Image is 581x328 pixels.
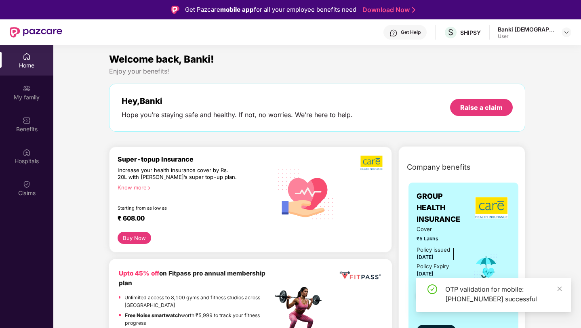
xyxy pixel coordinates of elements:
[118,184,268,190] div: Know more
[122,111,353,119] div: Hope you’re staying safe and healthy. If not, no worries. We’re here to help.
[23,116,31,124] img: svg+xml;base64,PHN2ZyBpZD0iQmVuZWZpdHMiIHhtbG5zPSJodHRwOi8vd3d3LnczLm9yZy8yMDAwL3N2ZyIgd2lkdGg9Ij...
[125,312,181,318] strong: Free Noise smartwatch
[413,286,432,306] img: svg+xml;base64,PHN2ZyB4bWxucz0iaHR0cDovL3d3dy53My5vcmcvMjAwMC9zdmciIHdpZHRoPSI0OC45NDMiIGhlaWdodD...
[23,84,31,93] img: svg+xml;base64,PHN2ZyB3aWR0aD0iMjAiIGhlaWdodD0iMjAiIHZpZXdCb3g9IjAgMCAyMCAyMCIgZmlsbD0ibm9uZSIgeG...
[23,53,31,61] img: svg+xml;base64,PHN2ZyBpZD0iSG9tZSIgeG1sbnM9Imh0dHA6Ly93d3cudzMub3JnLzIwMDAvc3ZnIiB3aWR0aD0iMjAiIG...
[417,271,434,277] span: [DATE]
[220,6,254,13] strong: mobile app
[118,205,238,211] div: Starting from as low as
[389,29,398,37] img: svg+xml;base64,PHN2ZyBpZD0iSGVscC0zMngzMiIgeG1sbnM9Imh0dHA6Ly93d3cudzMub3JnLzIwMDAvc3ZnIiB3aWR0aD...
[417,191,473,225] span: GROUP HEALTH INSURANCE
[475,197,508,219] img: insurerLogo
[417,262,449,271] div: Policy Expiry
[23,180,31,188] img: svg+xml;base64,PHN2ZyBpZD0iQ2xhaW0iIHhtbG5zPSJodHRwOi8vd3d3LnczLm9yZy8yMDAwL3N2ZyIgd2lkdGg9IjIwIi...
[557,286,562,292] span: close
[498,33,554,40] div: User
[427,284,437,294] span: check-circle
[473,254,499,280] img: icon
[412,6,415,14] img: Stroke
[563,29,570,36] img: svg+xml;base64,PHN2ZyBpZD0iRHJvcGRvd24tMzJ4MzIiIHhtbG5zPSJodHRwOi8vd3d3LnczLm9yZy8yMDAwL3N2ZyIgd2...
[417,254,434,260] span: [DATE]
[185,5,356,15] div: Get Pazcare for all your employee benefits need
[119,269,265,287] b: on Fitpass pro annual membership plan
[118,167,238,181] div: Increase your health insurance cover by Rs. 20L with [PERSON_NAME]’s super top-up plan.
[118,214,265,224] div: ₹ 608.00
[10,27,62,38] img: New Pazcare Logo
[125,311,272,327] p: worth ₹5,999 to track your fitness progress
[147,186,151,190] span: right
[407,162,471,173] span: Company benefits
[417,235,462,242] span: ₹5 Lakhs
[109,53,214,65] span: Welcome back, Banki!
[417,225,462,233] span: Cover
[460,103,503,112] div: Raise a claim
[118,155,273,163] div: Super-topup Insurance
[119,269,159,277] b: Upto 45% off
[445,284,562,304] div: OTP validation for mobile: [PHONE_NUMBER] successful
[338,269,382,282] img: fppp.png
[124,294,272,309] p: Unlimited access to 8,100 gyms and fitness studios across [GEOGRAPHIC_DATA]
[460,29,481,36] div: SHIPSY
[273,160,339,227] img: svg+xml;base64,PHN2ZyB4bWxucz0iaHR0cDovL3d3dy53My5vcmcvMjAwMC9zdmciIHhtbG5zOnhsaW5rPSJodHRwOi8vd3...
[23,148,31,156] img: svg+xml;base64,PHN2ZyBpZD0iSG9zcGl0YWxzIiB4bWxucz0iaHR0cDovL3d3dy53My5vcmcvMjAwMC9zdmciIHdpZHRoPS...
[401,29,421,36] div: Get Help
[171,6,179,14] img: Logo
[498,25,554,33] div: Banki [DEMOGRAPHIC_DATA]
[448,27,453,37] span: S
[360,155,383,170] img: b5dec4f62d2307b9de63beb79f102df3.png
[122,96,353,106] div: Hey, Banki
[362,6,413,14] a: Download Now
[118,232,151,244] button: Buy Now
[417,246,450,254] div: Policy issued
[109,67,526,76] div: Enjoy your benefits!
